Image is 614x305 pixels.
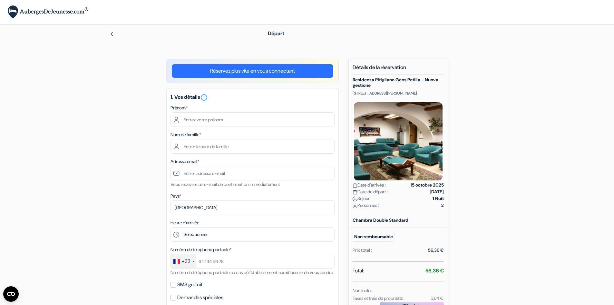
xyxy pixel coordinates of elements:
strong: 56,36 € [425,267,444,274]
strong: [DATE] [430,188,444,195]
small: Non inclus [353,288,372,293]
div: Prix total : [353,247,372,254]
label: Nom de famille [171,131,201,138]
strong: 1 Nuit [433,195,444,202]
img: left_arrow.svg [109,31,114,36]
div: France: +33 [171,254,196,268]
small: Numéro de téléphone portable au cas où l'établissement aurait besoin de vous joindre [171,269,333,275]
input: Entrer adresse e-mail [171,166,335,180]
label: Demandes spéciales [177,293,223,302]
span: Départ [268,30,284,37]
img: calendar.svg [353,190,357,195]
h5: Residenza Pitigliano Gens Petilia - Nuova gestione [353,77,444,88]
strong: 2 [441,202,444,209]
div: +33 [182,258,190,265]
span: Séjour : [353,195,372,202]
img: AubergesDeJeunesse.com [8,5,88,19]
small: Vous recevrez un e-mail de confirmation immédiatement [171,181,280,187]
div: 56,36 € [428,247,444,254]
input: Entrez votre prénom [171,112,335,127]
span: Date d'arrivée : [353,182,386,188]
b: Chambre Double Standard [353,217,408,223]
a: error_outline [200,94,208,100]
input: 6 12 34 56 78 [171,254,335,269]
label: Pays [171,193,181,199]
label: Prénom [171,105,188,111]
h5: 1. Vos détails [171,94,335,101]
img: user_icon.svg [353,203,357,208]
strong: 15 octobre 2025 [410,182,444,188]
label: SMS gratuit [177,280,202,289]
span: Date de départ : [353,188,388,195]
input: Entrer le nom de famille [171,139,335,154]
label: Numéro de telephone portable [171,246,231,253]
img: moon.svg [353,197,357,201]
label: Heure d'arrivée [171,219,199,226]
h5: Détails de la réservation [353,64,444,75]
span: Total: [353,267,364,275]
span: Personnes : [353,202,379,209]
img: calendar.svg [353,183,357,188]
i: error_outline [200,94,208,101]
small: Non remboursable [353,232,395,242]
a: Réservez plus vite en vous connectant [172,64,333,78]
small: Taxes et frais de propriété: [353,295,403,301]
label: Adresse email [171,158,199,165]
p: [STREET_ADDRESS][PERSON_NAME] [353,91,444,96]
button: Ouvrir le widget CMP [3,286,19,302]
small: 5,64 € [431,295,443,301]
